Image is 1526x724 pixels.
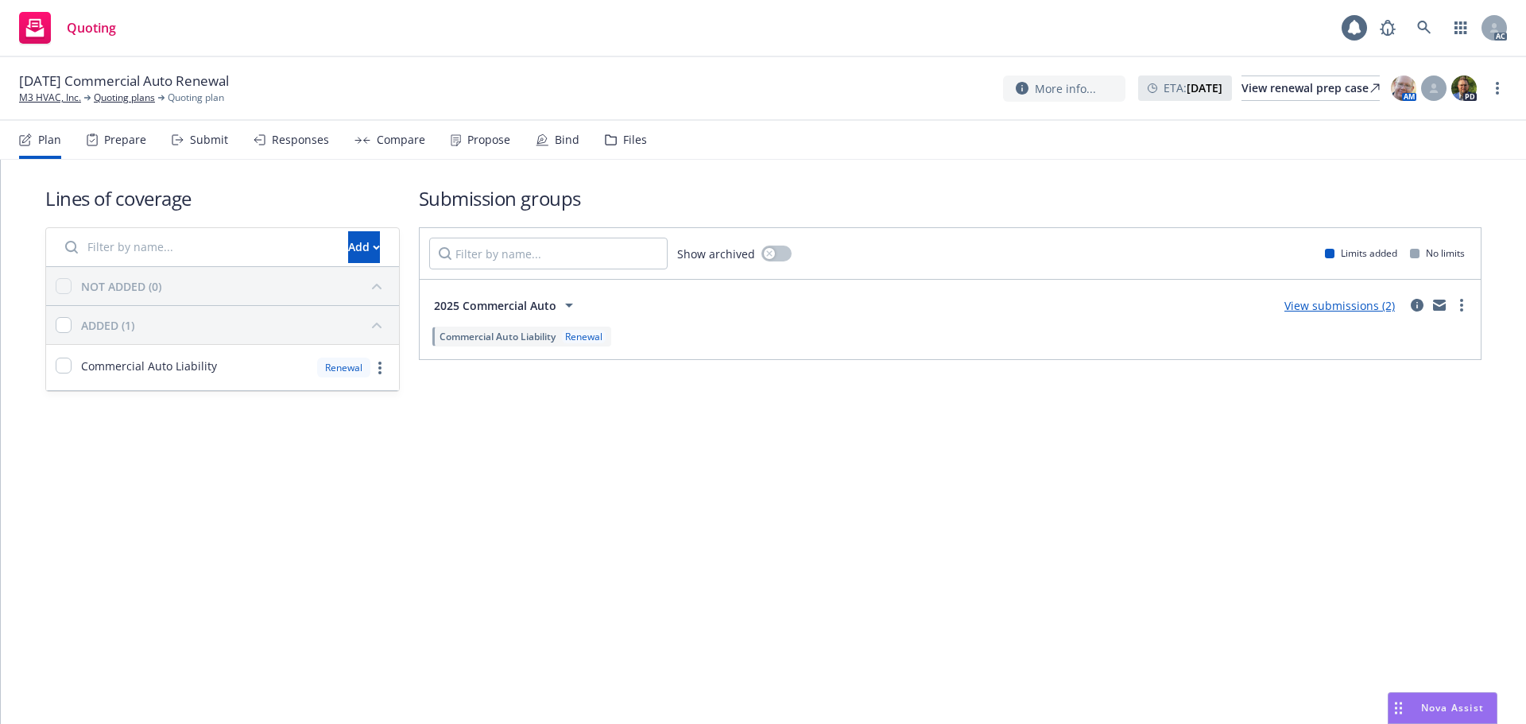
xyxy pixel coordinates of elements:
[1391,75,1416,101] img: photo
[1035,80,1096,97] span: More info...
[348,232,380,262] div: Add
[377,134,425,146] div: Compare
[440,330,556,343] span: Commercial Auto Liability
[429,238,668,269] input: Filter by name...
[1372,12,1404,44] a: Report a Bug
[348,231,380,263] button: Add
[555,134,579,146] div: Bind
[467,134,510,146] div: Propose
[317,358,370,377] div: Renewal
[370,358,389,377] a: more
[1430,296,1449,315] a: mail
[1241,75,1380,101] a: View renewal prep case
[1284,298,1395,313] a: View submissions (2)
[81,358,217,374] span: Commercial Auto Liability
[623,134,647,146] div: Files
[81,312,389,338] button: ADDED (1)
[1452,296,1471,315] a: more
[56,231,339,263] input: Filter by name...
[104,134,146,146] div: Prepare
[1410,246,1465,260] div: No limits
[81,278,161,295] div: NOT ADDED (0)
[81,317,134,334] div: ADDED (1)
[1408,12,1440,44] a: Search
[1187,80,1222,95] strong: [DATE]
[1451,75,1477,101] img: photo
[13,6,122,50] a: Quoting
[1389,693,1408,723] div: Drag to move
[1003,75,1125,102] button: More info...
[1325,246,1397,260] div: Limits added
[190,134,228,146] div: Submit
[81,273,389,299] button: NOT ADDED (0)
[1241,76,1380,100] div: View renewal prep case
[434,297,556,314] span: 2025 Commercial Auto
[677,246,755,262] span: Show archived
[1164,79,1222,96] span: ETA :
[19,72,229,91] span: [DATE] Commercial Auto Renewal
[1421,701,1484,714] span: Nova Assist
[1445,12,1477,44] a: Switch app
[429,289,583,321] button: 2025 Commercial Auto
[272,134,329,146] div: Responses
[1408,296,1427,315] a: circleInformation
[168,91,224,105] span: Quoting plan
[67,21,116,34] span: Quoting
[94,91,155,105] a: Quoting plans
[45,185,400,211] h1: Lines of coverage
[562,330,606,343] div: Renewal
[38,134,61,146] div: Plan
[19,91,81,105] a: M3 HVAC, Inc.
[1388,692,1497,724] button: Nova Assist
[419,185,1481,211] h1: Submission groups
[1488,79,1507,98] a: more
